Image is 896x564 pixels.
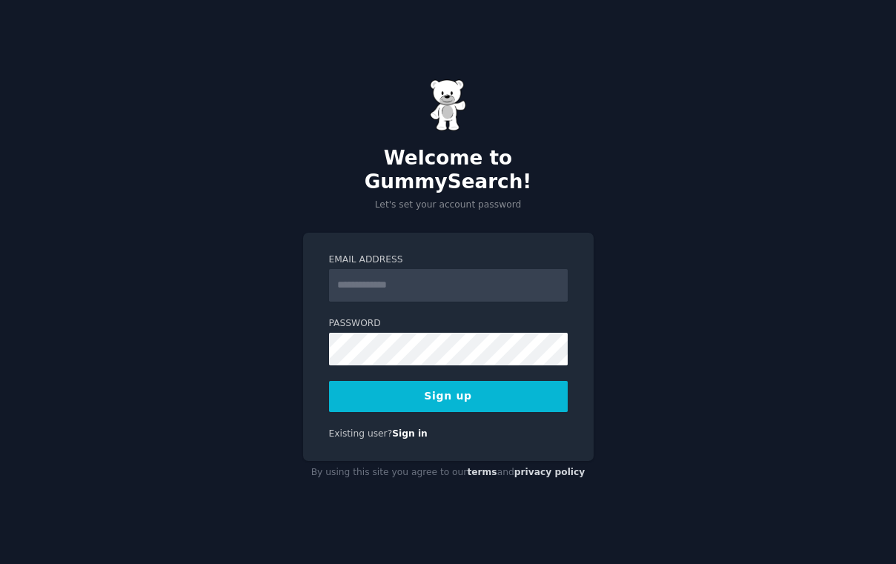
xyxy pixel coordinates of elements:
[329,381,568,412] button: Sign up
[329,317,568,331] label: Password
[303,461,594,485] div: By using this site you agree to our and
[514,467,585,477] a: privacy policy
[303,147,594,193] h2: Welcome to GummySearch!
[329,253,568,267] label: Email Address
[430,79,467,131] img: Gummy Bear
[467,467,497,477] a: terms
[392,428,428,439] a: Sign in
[303,199,594,212] p: Let's set your account password
[329,428,393,439] span: Existing user?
